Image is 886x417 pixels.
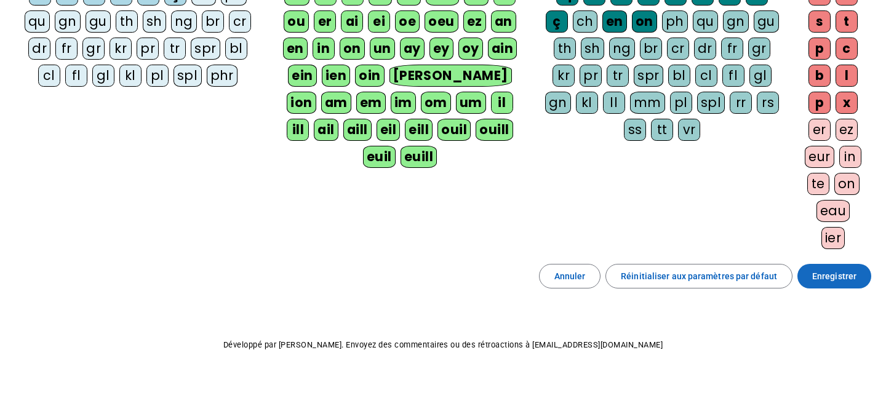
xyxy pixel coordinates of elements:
[554,269,586,284] span: Annuler
[651,119,673,141] div: tt
[340,38,365,60] div: on
[695,65,717,87] div: cl
[603,92,625,114] div: ll
[143,10,166,33] div: sh
[836,119,858,141] div: ez
[119,65,142,87] div: kl
[723,10,749,33] div: gn
[554,38,576,60] div: th
[92,65,114,87] div: gl
[491,10,516,33] div: an
[797,264,871,288] button: Enregistrer
[749,65,772,87] div: gl
[609,38,635,60] div: ng
[546,10,568,33] div: ç
[55,38,78,60] div: fr
[668,65,690,87] div: bl
[313,38,335,60] div: in
[395,10,420,33] div: oe
[174,65,202,87] div: spl
[812,269,856,284] span: Enregistrer
[146,65,169,87] div: pl
[55,10,81,33] div: gn
[808,92,831,114] div: p
[341,10,363,33] div: ai
[82,38,105,60] div: gr
[697,92,725,114] div: spl
[836,10,858,33] div: t
[662,10,688,33] div: ph
[456,92,486,114] div: um
[808,10,831,33] div: s
[10,338,876,352] p: Développé par [PERSON_NAME]. Envoyez des commentaires ou des rétroactions à [EMAIL_ADDRESS][DOMAI...
[476,119,513,141] div: ouill
[401,146,437,168] div: euill
[86,10,111,33] div: gu
[580,65,602,87] div: pr
[229,10,251,33] div: cr
[624,119,646,141] div: ss
[630,92,665,114] div: mm
[116,10,138,33] div: th
[458,38,483,60] div: oy
[816,200,850,222] div: eau
[576,92,598,114] div: kl
[805,146,834,168] div: eur
[225,38,247,60] div: bl
[667,38,689,60] div: cr
[25,10,50,33] div: qu
[545,92,571,114] div: gn
[836,65,858,87] div: l
[207,65,238,87] div: phr
[754,10,779,33] div: gu
[28,38,50,60] div: dr
[722,65,744,87] div: fl
[808,65,831,87] div: b
[370,38,395,60] div: un
[836,38,858,60] div: c
[488,38,517,60] div: ain
[283,38,308,60] div: en
[164,38,186,60] div: tr
[602,10,627,33] div: en
[581,38,604,60] div: sh
[553,65,575,87] div: kr
[355,65,385,87] div: oin
[730,92,752,114] div: rr
[437,119,471,141] div: ouil
[363,146,396,168] div: euil
[38,65,60,87] div: cl
[748,38,770,60] div: gr
[757,92,779,114] div: rs
[607,65,629,87] div: tr
[839,146,861,168] div: in
[605,264,792,288] button: Réinitialiser aux paramètres par défaut
[808,38,831,60] div: p
[356,92,386,114] div: em
[321,92,351,114] div: am
[640,38,662,60] div: br
[425,10,458,33] div: oeu
[539,264,601,288] button: Annuler
[632,10,657,33] div: on
[171,10,197,33] div: ng
[110,38,132,60] div: kr
[678,119,700,141] div: vr
[670,92,692,114] div: pl
[284,10,309,33] div: ou
[314,119,338,141] div: ail
[65,65,87,87] div: fl
[621,269,777,284] span: Réinitialiser aux paramètres par défaut
[491,92,513,114] div: il
[202,10,224,33] div: br
[405,119,433,141] div: eill
[808,119,831,141] div: er
[368,10,390,33] div: ei
[421,92,451,114] div: om
[314,10,336,33] div: er
[807,173,829,195] div: te
[322,65,351,87] div: ien
[463,10,486,33] div: ez
[343,119,372,141] div: aill
[634,65,663,87] div: spr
